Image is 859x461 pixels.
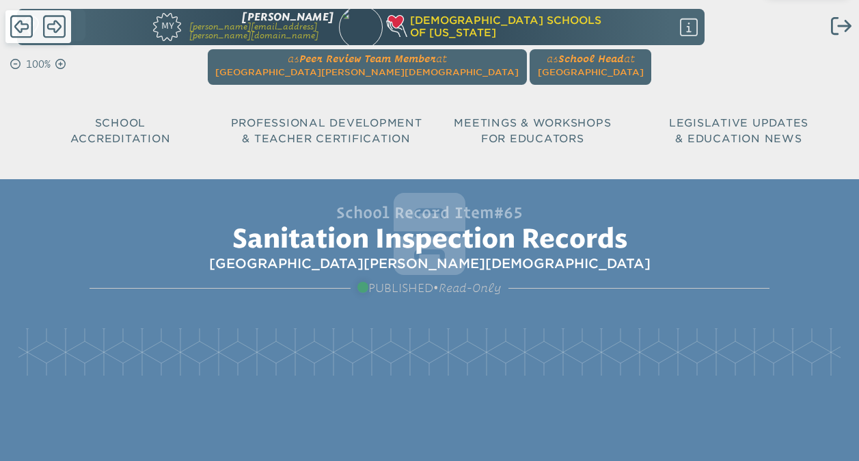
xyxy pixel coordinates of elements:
span: Peer Review Team Member [299,53,436,64]
p: [PERSON_NAME][EMAIL_ADDRESS][PERSON_NAME][DOMAIN_NAME] [189,23,333,40]
span: Read-Only [439,281,502,294]
h1: School Record Item [90,205,770,221]
span: Forward [43,14,66,40]
span: Meetings & Workshops for Educators [454,117,611,145]
p: 100% [23,57,53,73]
a: [DEMOGRAPHIC_DATA] Schoolsof [US_STATE] [388,15,634,39]
a: asSchool Headat[GEOGRAPHIC_DATA] [532,49,649,80]
span: Professional Development & Teacher Certification [231,117,422,145]
span: Back [10,14,33,40]
span: as [547,53,558,64]
span: at [624,53,635,64]
span: at [436,53,447,64]
span: published [357,281,434,295]
span: [PERSON_NAME] [242,11,333,23]
a: [PERSON_NAME][PERSON_NAME][EMAIL_ADDRESS][PERSON_NAME][DOMAIN_NAME] [189,12,333,42]
a: My [93,10,182,40]
span: School Head [558,53,624,64]
span: [GEOGRAPHIC_DATA][PERSON_NAME][DEMOGRAPHIC_DATA] [90,254,770,274]
span: [GEOGRAPHIC_DATA][PERSON_NAME][DEMOGRAPHIC_DATA] [215,67,519,77]
h1: [DEMOGRAPHIC_DATA] Schools of [US_STATE] [388,15,634,39]
span: My [153,13,181,31]
span: School Accreditation [70,117,171,145]
div: Christian Schools of Florida [388,15,703,39]
span: #65 [494,203,523,222]
span: [GEOGRAPHIC_DATA] [538,67,644,77]
a: asPeer Review Team Memberat[GEOGRAPHIC_DATA][PERSON_NAME][DEMOGRAPHIC_DATA] [210,49,524,80]
span: • [357,279,502,297]
span: Sanitation inspection records [232,227,627,253]
img: 672176b5-eb2e-482b-af67-c0726cbe9b70 [333,2,390,59]
span: as [288,53,299,64]
img: csf-heart-hand-light-thick-100.png [385,15,407,37]
span: Legislative Updates & Education News [669,117,808,145]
